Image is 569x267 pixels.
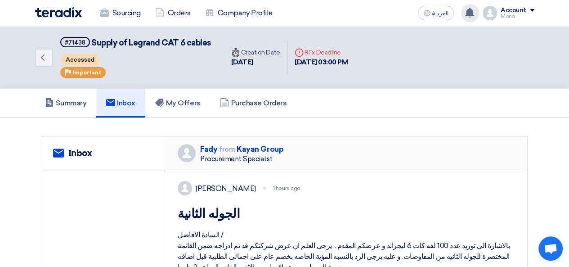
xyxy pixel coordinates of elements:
[196,183,256,194] div: [PERSON_NAME]
[93,3,148,23] a: Sourcing
[220,99,287,108] h5: Purchase Orders
[61,54,99,65] span: Accessed
[418,6,454,20] button: العربية
[68,148,92,159] h2: Inbox
[200,144,283,155] div: Fady Kayan Group
[273,184,300,192] div: 1 hours ago
[432,10,448,17] span: العربية
[231,48,280,57] div: Creation Date
[219,146,235,154] span: from
[45,99,87,108] h5: Summary
[501,7,526,14] div: Account
[60,37,211,48] h5: Supply of Legrand CAT 6 cables
[483,6,497,20] img: profile_test.png
[178,181,192,195] img: profile_test.png
[65,40,85,45] div: #71438
[178,206,513,222] h1: الجوله الثانية
[200,155,283,163] div: Procurement Specialist
[538,236,563,261] div: Open chat
[501,14,534,19] div: Mona
[72,69,101,76] span: Important
[155,99,201,108] h5: My Offers
[96,89,145,118] a: Inbox
[35,89,97,118] a: Summary
[148,3,198,23] a: Orders
[91,38,211,48] span: Supply of Legrand CAT 6 cables
[35,7,82,18] img: Teradix logo
[231,57,280,68] div: [DATE]
[145,89,211,118] a: My Offers
[198,3,280,23] a: Company Profile
[295,48,348,57] div: RFx Deadline
[295,57,348,68] div: [DATE] 03:00 PM
[210,89,296,118] a: Purchase Orders
[106,99,135,108] h5: Inbox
